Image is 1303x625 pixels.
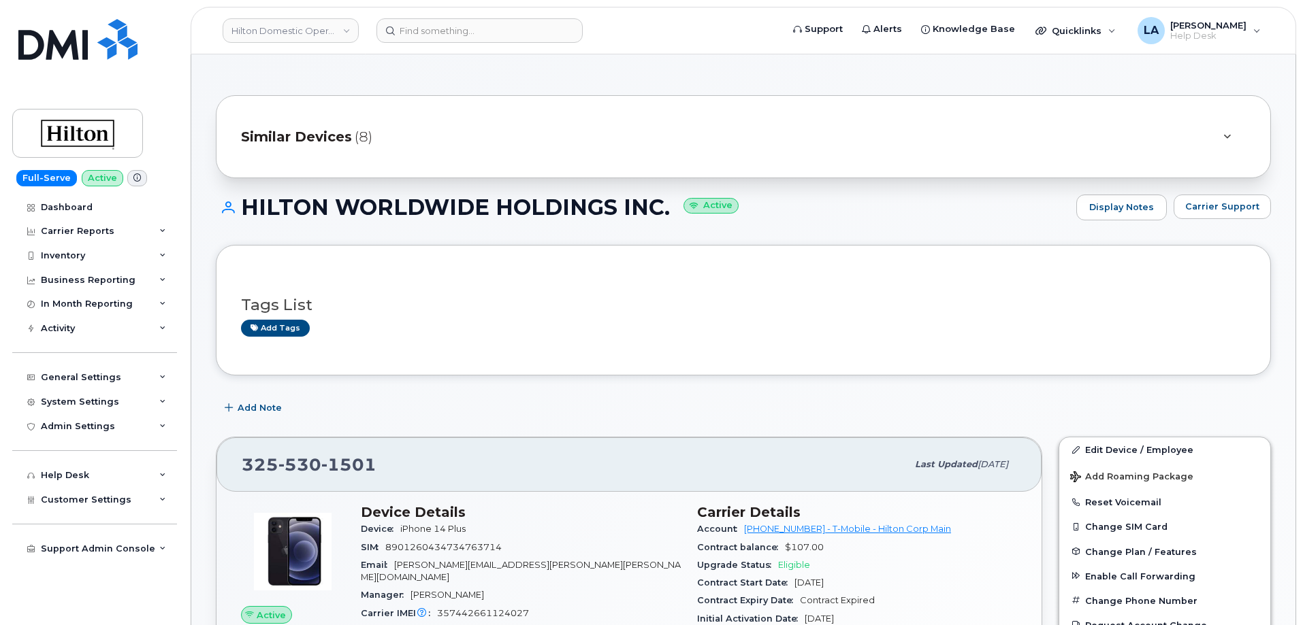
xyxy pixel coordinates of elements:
button: Reset Voicemail [1059,490,1270,514]
span: Add Note [238,401,282,414]
button: Add Note [216,396,293,420]
span: Contract Expired [800,595,875,605]
a: [PHONE_NUMBER] - T-Mobile - Hilton Corp Main [744,524,951,534]
span: Account [697,524,744,534]
span: iPhone 14 Plus [400,524,466,534]
span: Carrier IMEI [361,608,437,618]
span: [PERSON_NAME] [411,590,484,600]
h3: Tags List [241,297,1246,314]
span: 325 [242,454,376,475]
a: Edit Device / Employee [1059,437,1270,462]
h3: Carrier Details [697,504,1017,520]
button: Enable Call Forwarding [1059,564,1270,588]
button: Change Phone Number [1059,588,1270,613]
span: 1501 [321,454,376,475]
img: image20231002-3703462-trllhy.jpeg [252,511,334,592]
span: Add Roaming Package [1070,471,1193,484]
button: Carrier Support [1174,195,1271,219]
span: 8901260434734763714 [385,542,502,552]
iframe: Messenger Launcher [1244,566,1293,615]
span: Eligible [778,560,810,570]
span: Initial Activation Date [697,613,805,624]
h1: HILTON WORLDWIDE HOLDINGS INC. [216,195,1069,219]
span: [DATE] [978,459,1008,469]
span: Upgrade Status [697,560,778,570]
span: Contract Expiry Date [697,595,800,605]
span: [DATE] [805,613,834,624]
button: Add Roaming Package [1059,462,1270,490]
span: [DATE] [794,577,824,588]
span: Email [361,560,394,570]
span: (8) [355,127,372,147]
small: Active [683,198,739,214]
span: Enable Call Forwarding [1085,571,1195,581]
button: Change SIM Card [1059,514,1270,539]
a: Display Notes [1076,195,1167,220]
a: Add tags [241,320,310,337]
span: 357442661124027 [437,608,529,618]
span: Contract Start Date [697,577,794,588]
button: Change Plan / Features [1059,539,1270,564]
span: Carrier Support [1185,200,1259,213]
span: Last updated [915,459,978,469]
span: Manager [361,590,411,600]
span: SIM [361,542,385,552]
span: 530 [278,454,321,475]
span: Active [257,609,286,622]
span: Change Plan / Features [1085,546,1197,556]
span: Contract balance [697,542,785,552]
h3: Device Details [361,504,681,520]
span: $107.00 [785,542,824,552]
span: Device [361,524,400,534]
span: Similar Devices [241,127,352,147]
span: [PERSON_NAME][EMAIL_ADDRESS][PERSON_NAME][PERSON_NAME][DOMAIN_NAME] [361,560,681,582]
